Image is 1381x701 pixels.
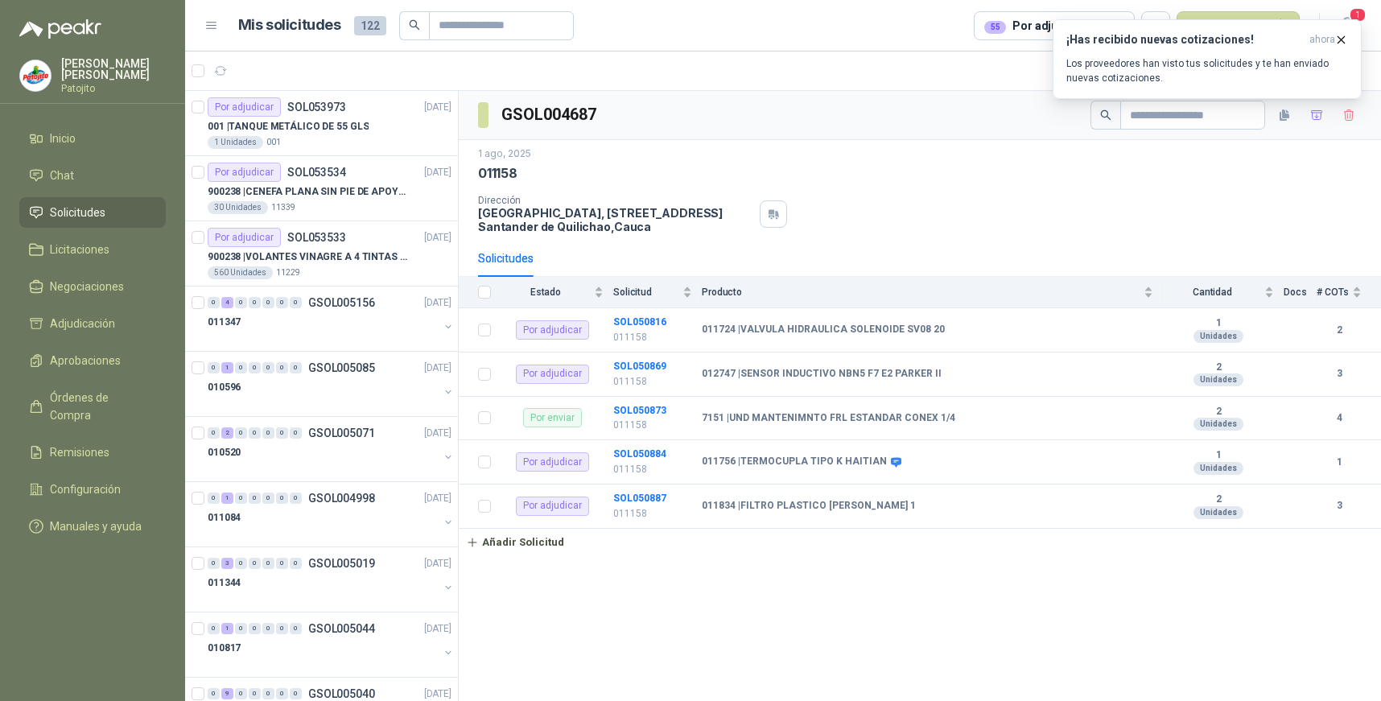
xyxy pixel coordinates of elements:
button: Añadir Solicitud [459,529,571,556]
p: 010596 [208,380,241,395]
div: Unidades [1193,330,1243,343]
div: 0 [276,362,288,373]
p: [DATE] [424,100,451,115]
p: 11339 [271,201,295,214]
div: 0 [249,558,261,569]
a: 0 1 0 0 0 0 0 GSOL004998[DATE] 011084 [208,489,455,540]
p: 011347 [208,315,241,330]
a: Manuales y ayuda [19,511,166,542]
span: 1 [1349,7,1367,23]
p: SOL053973 [287,101,346,113]
p: 001 | TANQUE METÁLICO DE 55 GLS [208,119,369,134]
b: 2 [1317,323,1362,338]
span: search [409,19,420,31]
button: 1 [1333,11,1362,40]
img: Company Logo [20,60,51,91]
div: 0 [290,688,302,699]
p: [DATE] [424,621,451,637]
div: 560 Unidades [208,266,273,279]
span: Producto [702,287,1140,298]
a: 0 2 0 0 0 0 0 GSOL005071[DATE] 010520 [208,423,455,475]
th: # COTs [1317,277,1381,308]
p: GSOL005040 [308,688,375,699]
p: 011158 [613,374,692,390]
span: Adjudicación [50,315,115,332]
div: 9 [221,688,233,699]
span: Órdenes de Compra [50,389,150,424]
div: 0 [249,362,261,373]
div: Unidades [1193,462,1243,475]
p: [PERSON_NAME] [PERSON_NAME] [61,58,166,80]
div: 0 [290,493,302,504]
div: 0 [262,688,274,699]
a: Remisiones [19,437,166,468]
div: 0 [276,558,288,569]
div: 30 Unidades [208,201,268,214]
div: 1 Unidades [208,136,263,149]
span: Cantidad [1163,287,1261,298]
div: Por adjudicar [516,497,589,516]
p: [DATE] [424,230,451,245]
b: 1 [1317,455,1362,470]
div: 0 [262,558,274,569]
p: [DATE] [424,556,451,571]
div: 0 [262,427,274,439]
div: Por adjudicar [516,365,589,384]
span: # COTs [1317,287,1349,298]
div: 0 [235,427,247,439]
a: Configuración [19,474,166,505]
b: 1 [1163,449,1274,462]
p: [DATE] [424,165,451,180]
div: 0 [290,558,302,569]
a: Licitaciones [19,234,166,265]
a: SOL050816 [613,316,666,328]
div: 0 [276,623,288,634]
a: Negociaciones [19,271,166,302]
a: Chat [19,160,166,191]
span: Remisiones [50,443,109,461]
div: 0 [249,427,261,439]
p: [DATE] [424,426,451,441]
a: Por adjudicarSOL053534[DATE] 900238 |CENEFA PLANA SIN PIE DE APOYO DE ACUERDO A LA IMAGEN ADJUNTA... [185,156,458,221]
a: SOL050884 [613,448,666,460]
div: 0 [208,297,220,308]
p: 900238 | VOLANTES VINAGRE A 4 TINTAS EN PROPALCOTE VER ARCHIVO ADJUNTO [208,249,408,265]
button: Nueva solicitud [1177,11,1300,40]
p: Los proveedores han visto tus solicitudes y te han enviado nuevas cotizaciones. [1066,56,1348,85]
div: 0 [235,362,247,373]
a: Órdenes de Compra [19,382,166,431]
div: 0 [262,623,274,634]
div: Por adjudicar [516,320,589,340]
b: 2 [1163,406,1274,419]
p: GSOL005156 [308,297,375,308]
b: 011834 | FILTRO PLASTICO [PERSON_NAME] 1 [702,500,916,513]
span: Inicio [50,130,76,147]
b: 012747 | SENSOR INDUCTIVO NBN5 F7 E2 PARKER II [702,368,942,381]
div: 0 [290,427,302,439]
a: SOL050869 [613,361,666,372]
p: 011158 [613,418,692,433]
a: 0 4 0 0 0 0 0 GSOL005156[DATE] 011347 [208,293,455,344]
a: SOL050887 [613,493,666,504]
span: ahora [1309,33,1335,47]
span: Solicitud [613,287,679,298]
div: 0 [276,427,288,439]
p: SOL053533 [287,232,346,243]
div: Por adjudicar [984,17,1085,35]
span: Licitaciones [50,241,109,258]
div: 0 [208,427,220,439]
div: 0 [290,623,302,634]
div: 0 [276,297,288,308]
a: 0 1 0 0 0 0 0 GSOL005085[DATE] 010596 [208,358,455,410]
p: SOL053534 [287,167,346,178]
p: 001 [266,136,281,149]
div: 1 [221,493,233,504]
p: [DATE] [424,361,451,376]
p: 011158 [613,330,692,345]
p: 010520 [208,445,241,460]
a: Por adjudicarSOL053973[DATE] 001 |TANQUE METÁLICO DE 55 GLS1 Unidades001 [185,91,458,156]
div: 0 [235,493,247,504]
